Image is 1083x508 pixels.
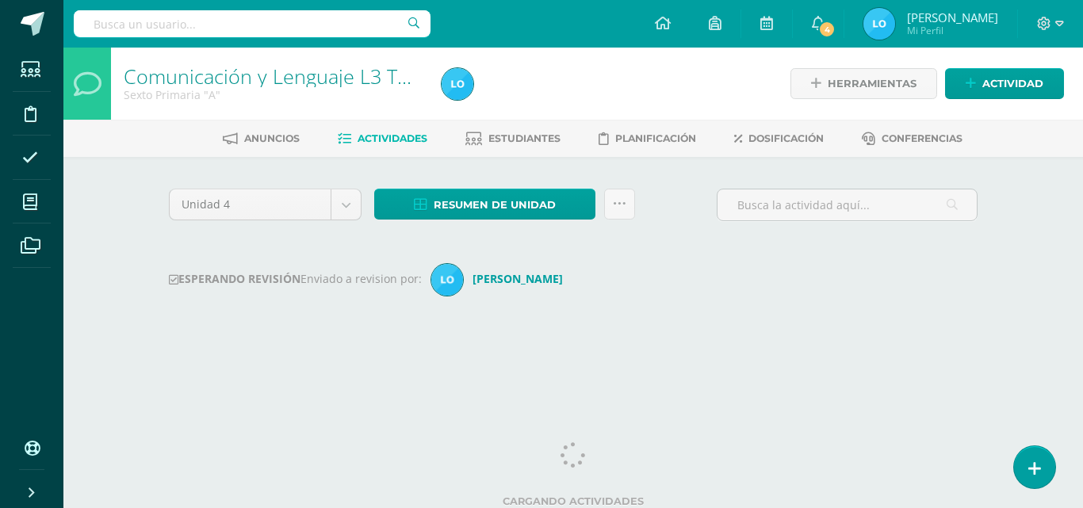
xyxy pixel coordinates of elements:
a: Actividades [338,126,427,151]
img: b409634715b8241389fee974ff19a85b.png [431,264,463,296]
h1: Comunicación y Lenguaje L3 Terce Idioma [124,65,423,87]
span: Resumen de unidad [434,190,556,220]
label: Cargando actividades [169,495,978,507]
a: Herramientas [790,68,937,99]
span: Herramientas [828,69,917,98]
span: Conferencias [882,132,962,144]
strong: ESPERANDO REVISIÓN [169,271,300,286]
a: Estudiantes [465,126,561,151]
span: Actividades [358,132,427,144]
a: Planificación [599,126,696,151]
span: Estudiantes [488,132,561,144]
a: [PERSON_NAME] [431,271,569,286]
a: Comunicación y Lenguaje L3 Terce Idioma [124,63,503,90]
input: Busca la actividad aquí... [718,189,977,220]
span: Enviado a revision por: [300,271,422,286]
strong: [PERSON_NAME] [473,271,563,286]
img: fa05f3bfceedb79fb262862d45adcdb1.png [863,8,895,40]
a: Dosificación [734,126,824,151]
span: 4 [818,21,836,38]
span: Planificación [615,132,696,144]
a: Conferencias [862,126,962,151]
a: Actividad [945,68,1064,99]
span: Actividad [982,69,1043,98]
input: Busca un usuario... [74,10,431,37]
img: fa05f3bfceedb79fb262862d45adcdb1.png [442,68,473,100]
a: Resumen de unidad [374,189,595,220]
div: Sexto Primaria 'A' [124,87,423,102]
a: Unidad 4 [170,189,361,220]
span: Dosificación [748,132,824,144]
span: [PERSON_NAME] [907,10,998,25]
span: Unidad 4 [182,189,319,220]
span: Mi Perfil [907,24,998,37]
a: Anuncios [223,126,300,151]
span: Anuncios [244,132,300,144]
